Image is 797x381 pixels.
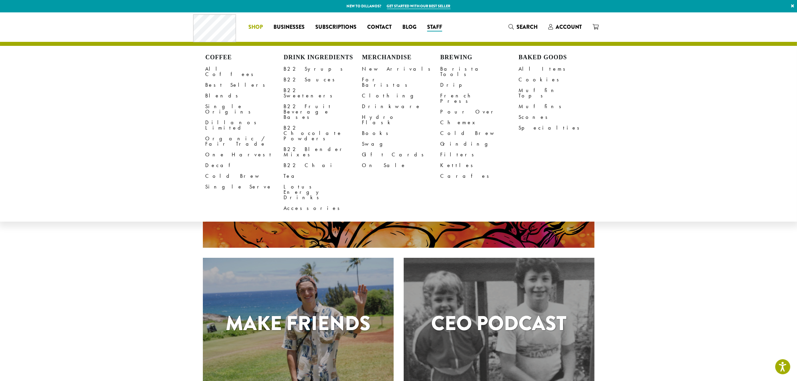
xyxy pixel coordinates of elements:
a: Tea [284,171,362,181]
a: B22 Sweeteners [284,85,362,101]
a: Dillanos Limited [206,117,284,133]
a: Best Sellers [206,80,284,90]
a: All Coffees [206,64,284,80]
a: New Arrivals [362,64,441,74]
a: B22 Syrups [284,64,362,74]
a: Scones [519,112,597,123]
a: B22 Sauces [284,74,362,85]
span: Businesses [273,23,305,31]
a: Barista Tools [441,64,519,80]
span: Shop [248,23,263,31]
a: Cookies [519,74,597,85]
a: Cold Brew [441,128,519,139]
a: French Press [441,90,519,106]
h4: Merchandise [362,54,441,61]
a: Specialties [519,123,597,133]
a: B22 Fruit Beverage Bases [284,101,362,123]
span: Subscriptions [315,23,356,31]
a: Single Serve [206,181,284,192]
a: B22 Chai [284,160,362,171]
h1: Make Friends [203,308,394,338]
a: Muffins [519,101,597,112]
h4: Coffee [206,54,284,61]
a: Swag [362,139,441,149]
a: Drip [441,80,519,90]
a: Grinding [441,139,519,149]
a: Kettles [441,160,519,171]
span: Blog [402,23,416,31]
a: Books [362,128,441,139]
a: Get started with our best seller [387,3,451,9]
h1: CEO Podcast [404,308,594,338]
span: Staff [427,23,442,31]
a: For Baristas [362,74,441,90]
a: Drinkware [362,101,441,112]
a: Accessories [284,203,362,214]
a: Filters [441,149,519,160]
h4: Baked Goods [519,54,597,61]
a: Shop [243,22,268,32]
a: Single Origins [206,101,284,117]
a: Muffin Tops [519,85,597,101]
span: Account [556,23,582,31]
a: Gift Cards [362,149,441,160]
a: On Sale [362,160,441,171]
a: Decaf [206,160,284,171]
a: Search [503,21,543,32]
a: Hydro Flask [362,112,441,128]
span: Search [516,23,538,31]
a: Carafes [441,171,519,181]
a: B22 Blender Mixes [284,144,362,160]
a: All Items [519,64,597,74]
span: Contact [367,23,392,31]
a: Cold Brew [206,171,284,181]
a: Organic / Fair Trade [206,133,284,149]
a: Blends [206,90,284,101]
a: One Harvest [206,149,284,160]
a: Chemex [441,117,519,128]
a: Clothing [362,90,441,101]
a: B22 Chocolate Powders [284,123,362,144]
a: Pour Over [441,106,519,117]
a: Staff [422,22,448,32]
a: Lotus Energy Drinks [284,181,362,203]
h4: Drink Ingredients [284,54,362,61]
h4: Brewing [441,54,519,61]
